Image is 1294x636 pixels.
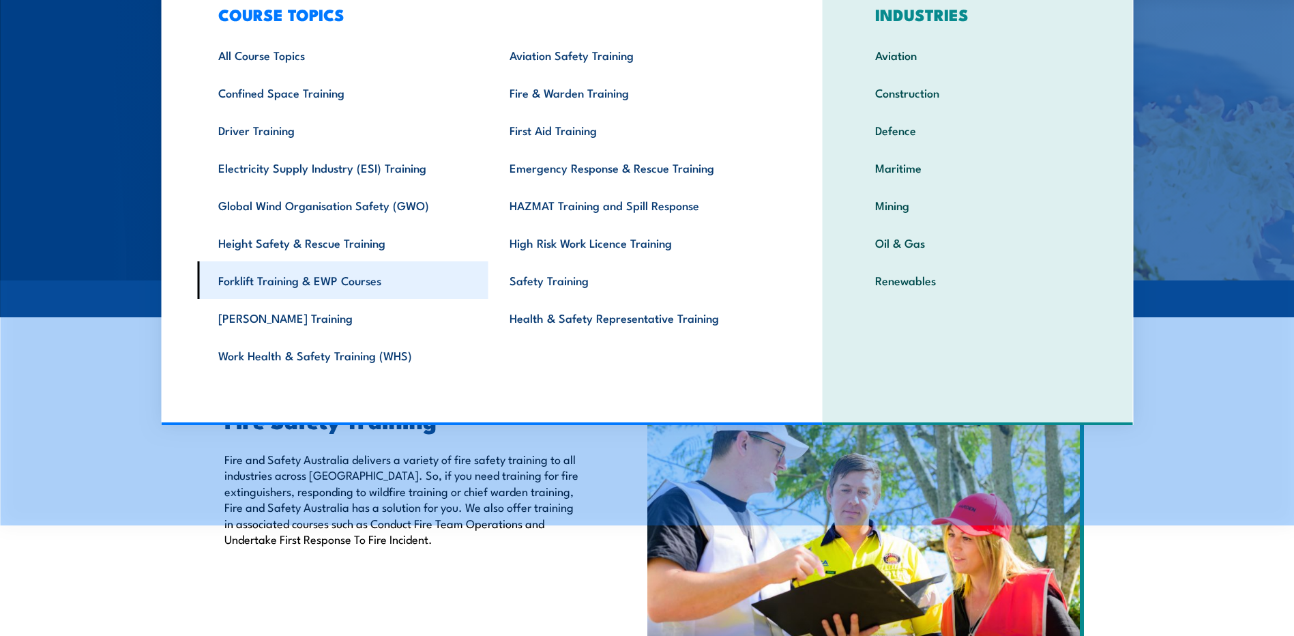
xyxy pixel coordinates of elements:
a: Driver Training [197,111,488,149]
a: First Aid Training [488,111,780,149]
a: Electricity Supply Industry (ESI) Training [197,149,488,186]
a: Work Health & Safety Training (WHS) [197,336,488,374]
a: Safety Training [488,261,780,299]
a: All Course Topics [197,36,488,74]
a: Defence [854,111,1102,149]
a: High Risk Work Licence Training [488,224,780,261]
a: Oil & Gas [854,224,1102,261]
a: HAZMAT Training and Spill Response [488,186,780,224]
h3: INDUSTRIES [854,5,1102,24]
a: Height Safety & Rescue Training [197,224,488,261]
h3: COURSE TOPICS [197,5,780,24]
a: Renewables [854,261,1102,299]
a: Global Wind Organisation Safety (GWO) [197,186,488,224]
a: Fire & Warden Training [488,74,780,111]
p: Fire and Safety Australia delivers a variety of fire safety training to all industries across [GE... [224,451,585,547]
a: Maritime [854,149,1102,186]
a: Construction [854,74,1102,111]
a: Mining [854,186,1102,224]
h2: Fire Safety Training [224,410,585,429]
a: Aviation [854,36,1102,74]
a: Aviation Safety Training [488,36,780,74]
a: Emergency Response & Rescue Training [488,149,780,186]
a: [PERSON_NAME] Training [197,299,488,336]
a: Confined Space Training [197,74,488,111]
a: Forklift Training & EWP Courses [197,261,488,299]
a: Health & Safety Representative Training [488,299,780,336]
